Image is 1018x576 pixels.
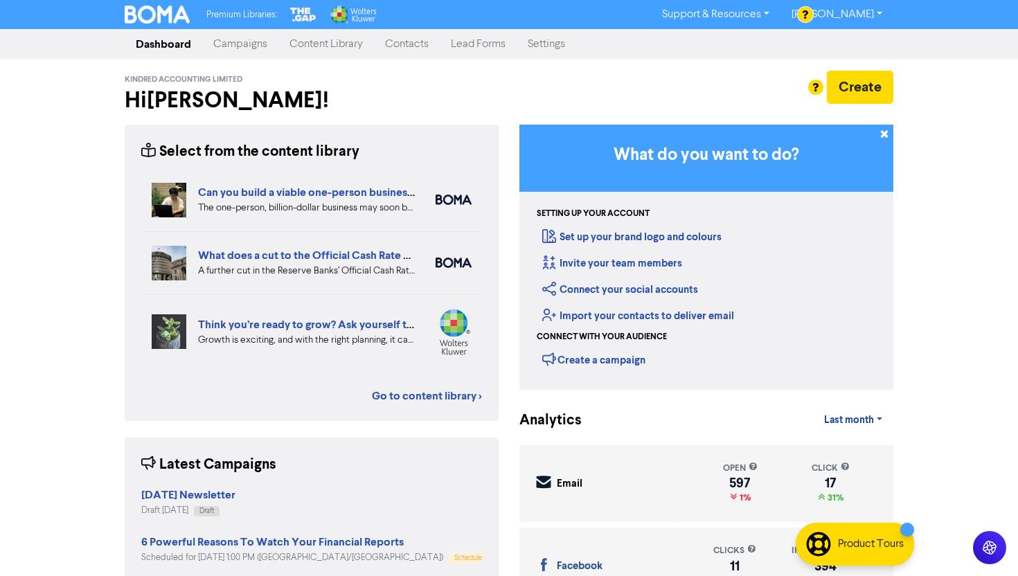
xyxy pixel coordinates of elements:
div: click [812,462,850,475]
img: boma [436,195,472,205]
a: Set up your brand logo and colours [542,231,722,244]
a: Go to content library > [372,388,482,404]
div: 17 [812,478,850,489]
a: Connect your social accounts [542,283,698,296]
img: Wolters Kluwer [329,6,376,24]
div: Latest Campaigns [141,454,276,476]
a: Lead Forms [440,30,517,58]
a: Last month [813,406,893,434]
a: Think you’re ready to grow? Ask yourself these 4 questions first. [198,318,515,332]
a: Support & Resources [651,3,780,26]
div: clicks [713,544,756,557]
div: Email [557,476,582,492]
a: Content Library [278,30,374,58]
img: BOMA Logo [125,6,190,24]
h2: Hi [PERSON_NAME] ! [125,87,499,114]
span: 1% [737,492,751,503]
div: The one-person, billion-dollar business may soon become a reality. But what are the pros and cons... [198,201,415,215]
h3: What do you want to do? [540,145,873,165]
div: 394 [792,561,859,572]
div: A further cut in the Reserve Banks’ Official Cash Rate sounds like good news. But what’s the real... [198,264,415,278]
div: Setting up your account [537,208,650,220]
div: 597 [723,478,758,489]
span: Last month [824,414,874,426]
div: Connect with your audience [537,331,667,343]
span: Draft [199,507,214,514]
iframe: Chat Widget [949,510,1018,576]
span: Premium Libraries: [206,10,277,19]
span: Kindred Accounting Limited [125,75,242,84]
a: [PERSON_NAME] [780,3,893,26]
div: Growth is exciting, and with the right planning, it can be a turning point for your business. Her... [198,333,415,348]
div: 11 [713,561,756,572]
a: 6 Powerful Reasons To Watch Your Financial Reports [141,537,404,548]
div: Draft [DATE] [141,504,235,517]
a: [DATE] Newsletter [141,490,235,501]
a: Contacts [374,30,440,58]
a: Import your contacts to deliver email [542,309,734,323]
img: The Gap [288,6,319,24]
div: Select from the content library [141,141,359,163]
img: boma [436,258,472,268]
div: Facebook [557,559,602,575]
strong: [DATE] Newsletter [141,488,235,502]
div: Analytics [519,410,564,431]
div: Scheduled for [DATE] 1:00 PM ([GEOGRAPHIC_DATA]/[GEOGRAPHIC_DATA]) [141,551,482,564]
div: open [723,462,758,475]
a: What does a cut to the Official Cash Rate mean for your business? [198,249,522,262]
a: Can you build a viable one-person business? [198,186,417,199]
a: Campaigns [202,30,278,58]
button: Create [827,71,893,104]
div: impressions [792,544,859,557]
strong: 6 Powerful Reasons To Watch Your Financial Reports [141,535,404,549]
span: Scheduled [454,555,487,561]
a: Settings [517,30,576,58]
span: 31% [825,492,843,503]
a: Invite your team members [542,257,682,270]
a: Dashboard [125,30,202,58]
img: wolters_kluwer [436,309,472,355]
div: Getting Started in BOMA [519,125,893,390]
div: Create a campaign [542,349,645,370]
